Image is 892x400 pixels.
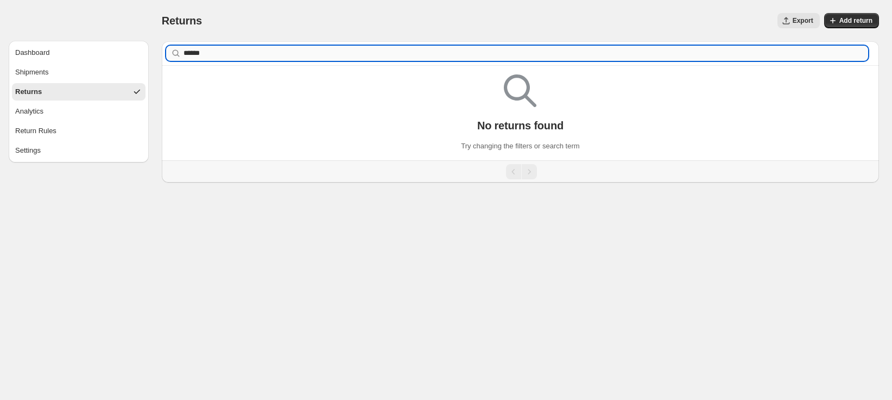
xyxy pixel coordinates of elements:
span: Export [793,16,813,25]
button: Add return [824,13,879,28]
span: Add return [839,16,872,25]
div: Returns [15,86,42,97]
button: Shipments [12,64,145,81]
div: Return Rules [15,126,56,136]
p: Try changing the filters or search term [461,141,579,152]
div: Analytics [15,106,43,117]
div: Shipments [15,67,48,78]
button: Settings [12,142,145,159]
button: Return Rules [12,122,145,140]
nav: Pagination [162,160,879,183]
button: Returns [12,83,145,101]
button: Analytics [12,103,145,120]
p: No returns found [477,119,564,132]
div: Dashboard [15,47,50,58]
button: Dashboard [12,44,145,61]
span: Returns [162,15,202,27]
div: Settings [15,145,41,156]
button: Export [777,13,820,28]
img: Empty search results [504,74,536,107]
